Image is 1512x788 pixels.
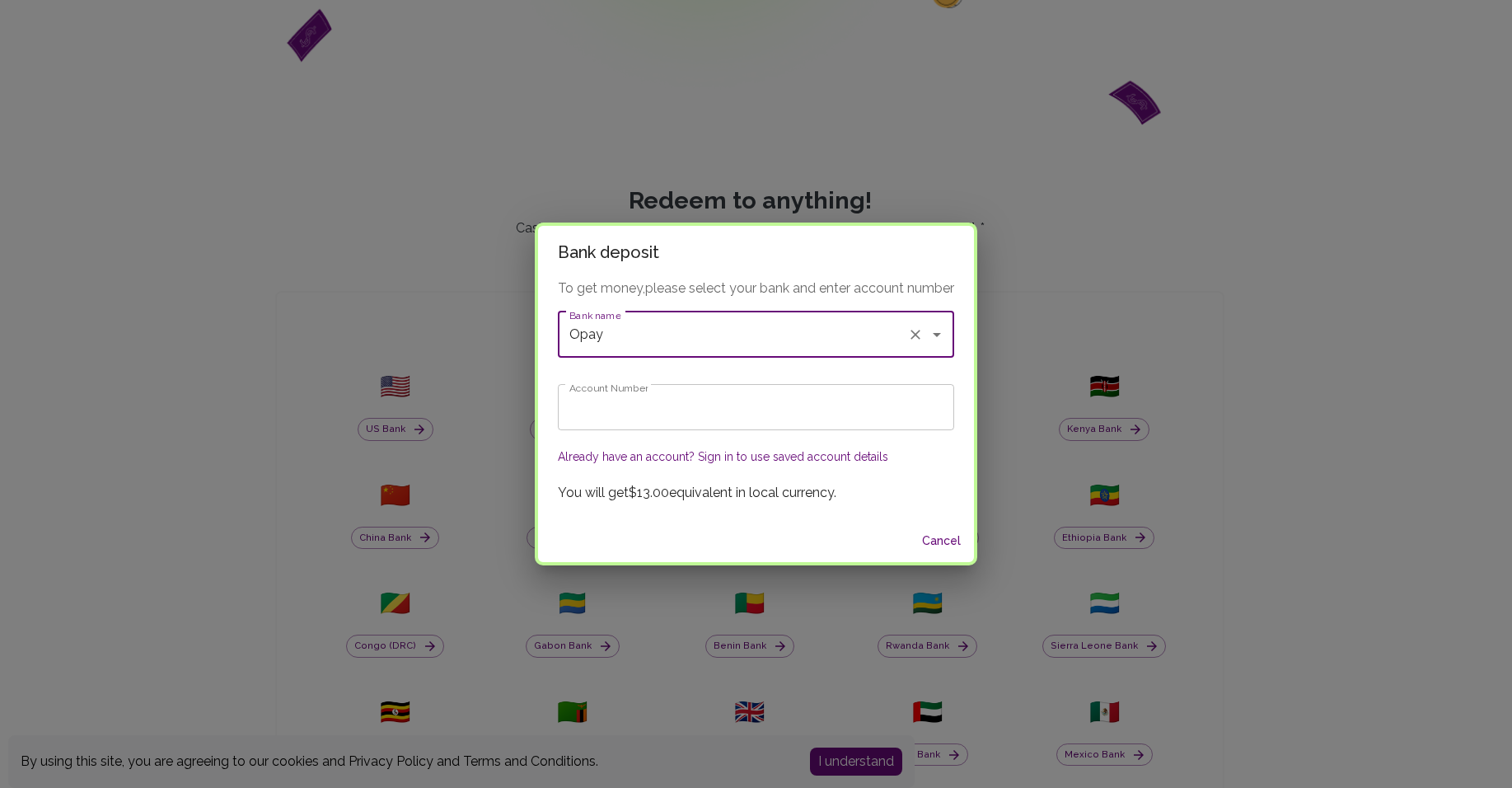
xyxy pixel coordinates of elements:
[569,381,648,395] label: Account Number
[558,483,954,503] p: You will get $13.00 equivalent in local currency.
[558,279,954,298] p: To get money, please select your bank and enter account number
[538,226,974,279] h2: Bank deposit
[925,323,948,346] button: Open
[915,526,967,556] button: Cancel
[904,323,927,346] button: Clear
[558,448,888,465] button: Already have an account? Sign in to use saved account details
[569,308,620,322] label: Bank name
